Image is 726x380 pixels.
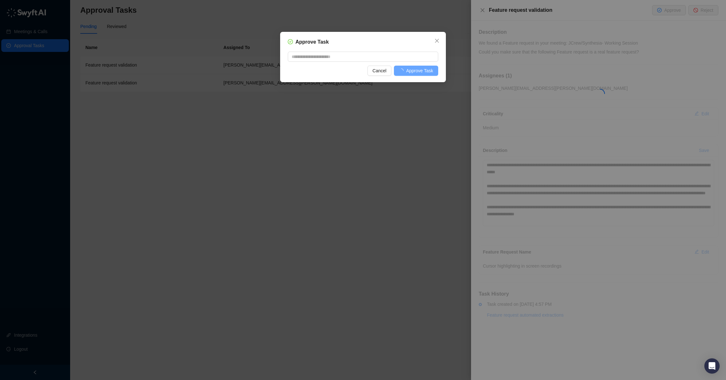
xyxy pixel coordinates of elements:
button: Approve Task [394,66,438,76]
button: Cancel [367,66,392,76]
div: Open Intercom Messenger [704,358,720,374]
span: close [434,38,439,43]
span: loading [399,68,403,73]
h5: Approve Task [295,38,329,46]
span: Cancel [373,67,387,74]
span: Approve Task [406,67,433,74]
button: Close [432,36,442,46]
span: check-circle [288,39,293,44]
